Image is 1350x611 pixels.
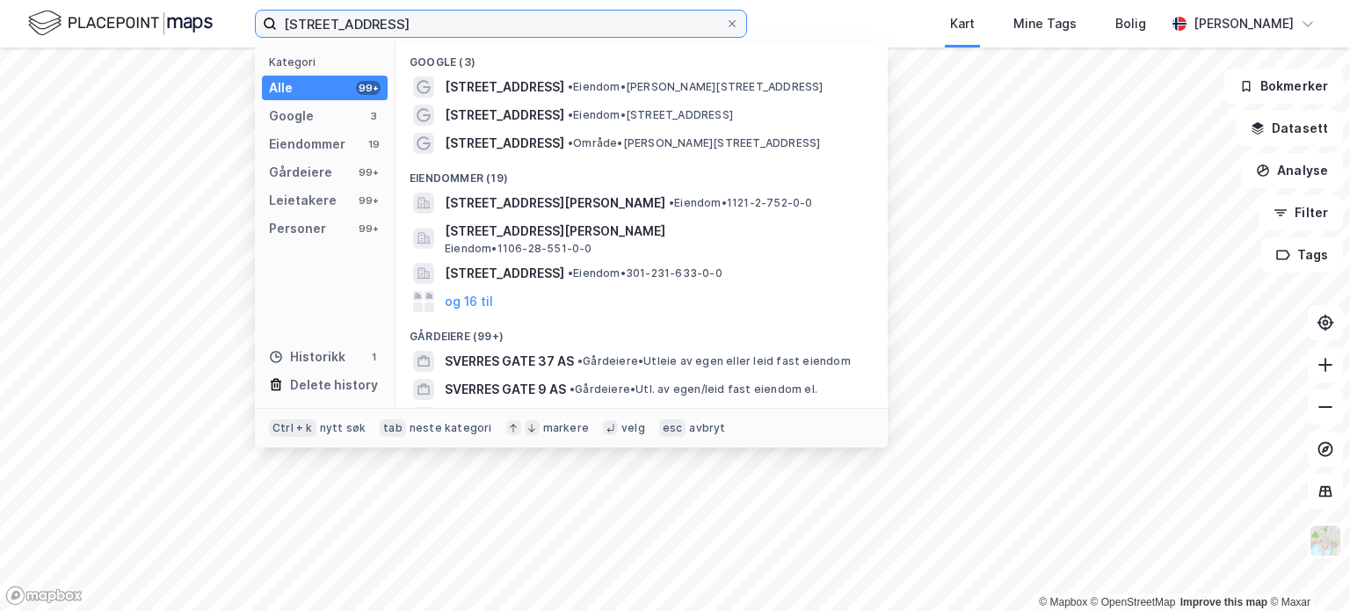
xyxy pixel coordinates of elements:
span: Eiendom • [STREET_ADDRESS] [568,108,733,122]
span: Eiendom • 301-231-633-0-0 [568,266,722,280]
img: logo.f888ab2527a4732fd821a326f86c7f29.svg [28,8,213,39]
span: Gårdeiere • Utl. av egen/leid fast eiendom el. [570,382,817,396]
div: Google [269,105,314,127]
div: esc [659,419,686,437]
span: [STREET_ADDRESS][PERSON_NAME] [445,221,867,242]
div: 99+ [356,165,381,179]
button: Filter [1259,195,1343,230]
div: Kategori [269,55,388,69]
div: 99+ [356,193,381,207]
div: Kontrollprogram for chat [1262,527,1350,611]
div: markere [543,421,589,435]
div: Eiendommer [269,134,345,155]
div: Alle [269,77,293,98]
div: 3 [367,109,381,123]
a: Improve this map [1180,596,1267,608]
div: tab [380,419,406,437]
div: Historikk [269,346,345,367]
button: Tags [1261,237,1343,273]
div: Ctrl + k [269,419,316,437]
div: Leietakere [269,190,337,211]
div: Kart [950,13,975,34]
div: neste kategori [410,421,492,435]
span: • [577,354,583,367]
span: [STREET_ADDRESS] [445,133,564,154]
div: [PERSON_NAME] [1194,13,1294,34]
span: [STREET_ADDRESS] [445,105,564,126]
a: OpenStreetMap [1091,596,1176,608]
span: • [568,108,573,121]
div: velg [621,421,645,435]
div: Eiendommer (19) [396,157,888,189]
span: • [568,80,573,93]
div: 19 [367,137,381,151]
button: Bokmerker [1224,69,1343,104]
button: og 16 til [445,291,493,312]
span: [STREET_ADDRESS] [445,263,564,284]
span: Eiendom • 1121-2-752-0-0 [669,196,813,210]
span: Område • [PERSON_NAME][STREET_ADDRESS] [568,136,820,150]
div: Bolig [1115,13,1146,34]
span: • [669,196,674,209]
div: avbryt [689,421,725,435]
div: Gårdeiere (99+) [396,316,888,347]
iframe: Chat Widget [1262,527,1350,611]
span: SVERRES GATE 9 AS [445,379,566,400]
div: nytt søk [320,421,367,435]
span: [STREET_ADDRESS][PERSON_NAME] [445,193,665,214]
input: Søk på adresse, matrikkel, gårdeiere, leietakere eller personer [277,11,725,37]
span: • [570,382,575,396]
div: Delete history [290,375,378,396]
span: • [568,136,573,149]
a: Mapbox homepage [5,586,83,606]
span: • [568,266,573,280]
span: SVERRES GATE 37 AS [445,351,574,372]
span: Gårdeiere • Utleie av egen eller leid fast eiendom [577,354,851,368]
button: Analyse [1241,153,1343,188]
div: Google (3) [396,41,888,73]
span: Eiendom • 1106-28-551-0-0 [445,242,592,256]
span: ROSENBORG GATE 12 AS [445,407,593,428]
button: Datasett [1236,111,1343,146]
div: 99+ [356,222,381,236]
span: Eiendom • [PERSON_NAME][STREET_ADDRESS] [568,80,824,94]
div: 1 [367,350,381,364]
div: Gårdeiere [269,162,332,183]
a: Mapbox [1039,596,1087,608]
div: 99+ [356,81,381,95]
img: Z [1309,524,1342,557]
div: Personer [269,218,326,239]
div: Mine Tags [1013,13,1077,34]
span: [STREET_ADDRESS] [445,76,564,98]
